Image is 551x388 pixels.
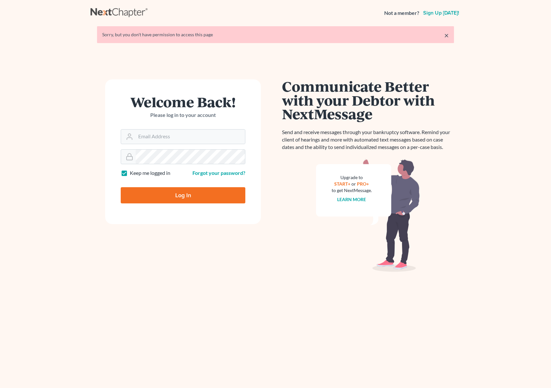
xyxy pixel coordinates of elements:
[332,187,372,194] div: to get NextMessage.
[121,111,245,119] p: Please log in to your account
[352,181,356,187] span: or
[192,170,245,176] a: Forgot your password?
[121,187,245,203] input: Log In
[102,31,449,38] div: Sorry, but you don't have permission to access this page
[444,31,449,39] a: ×
[316,159,420,272] img: nextmessage_bg-59042aed3d76b12b5cd301f8e5b87938c9018125f34e5fa2b7a6b67550977c72.svg
[282,79,454,121] h1: Communicate Better with your Debtor with NextMessage
[136,130,245,144] input: Email Address
[422,10,460,16] a: Sign up [DATE]!
[384,9,419,17] strong: Not a member?
[130,169,170,177] label: Keep me logged in
[335,181,351,187] a: START+
[282,129,454,151] p: Send and receive messages through your bankruptcy software. Remind your client of hearings and mo...
[121,95,245,109] h1: Welcome Back!
[337,197,366,202] a: Learn more
[332,174,372,181] div: Upgrade to
[357,181,369,187] a: PRO+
